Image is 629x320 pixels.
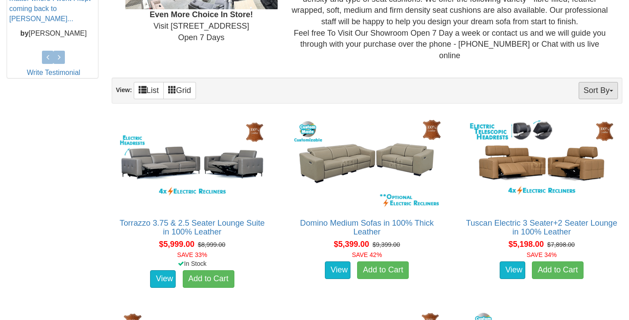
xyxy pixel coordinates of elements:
[547,241,575,248] del: $7,898.00
[9,28,98,38] p: [PERSON_NAME]
[357,261,409,279] a: Add to Cart
[352,251,382,258] font: SAVE 42%
[150,10,253,19] b: Even More Choice In Store!
[579,82,618,99] button: Sort By
[117,117,268,210] img: Torrazzo 3.75 & 2.5 Seater Lounge Suite in 100% Leather
[300,219,434,236] a: Domino Medium Sofas in 100% Thick Leather
[159,240,194,249] span: $5,999.00
[466,219,618,236] a: Tuscan Electric 3 Seater+2 Seater Lounge in 100% Leather
[373,241,400,248] del: $9,399.00
[466,117,618,210] img: Tuscan Electric 3 Seater+2 Seater Lounge in 100% Leather
[27,69,80,76] a: Write Testimonial
[150,270,176,288] a: View
[532,261,584,279] a: Add to Cart
[334,240,369,249] span: $5,399.00
[198,241,225,248] del: $8,999.00
[120,219,265,236] a: Torrazzo 3.75 & 2.5 Seater Lounge Suite in 100% Leather
[134,82,164,99] a: List
[291,117,443,210] img: Domino Medium Sofas in 100% Thick Leather
[116,86,132,93] strong: View:
[177,251,207,258] font: SAVE 33%
[20,29,29,37] b: by
[110,259,275,268] div: In Stock
[325,261,350,279] a: View
[163,82,196,99] a: Grid
[508,240,544,249] span: $5,198.00
[527,251,557,258] font: SAVE 34%
[183,270,234,288] a: Add to Cart
[500,261,525,279] a: View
